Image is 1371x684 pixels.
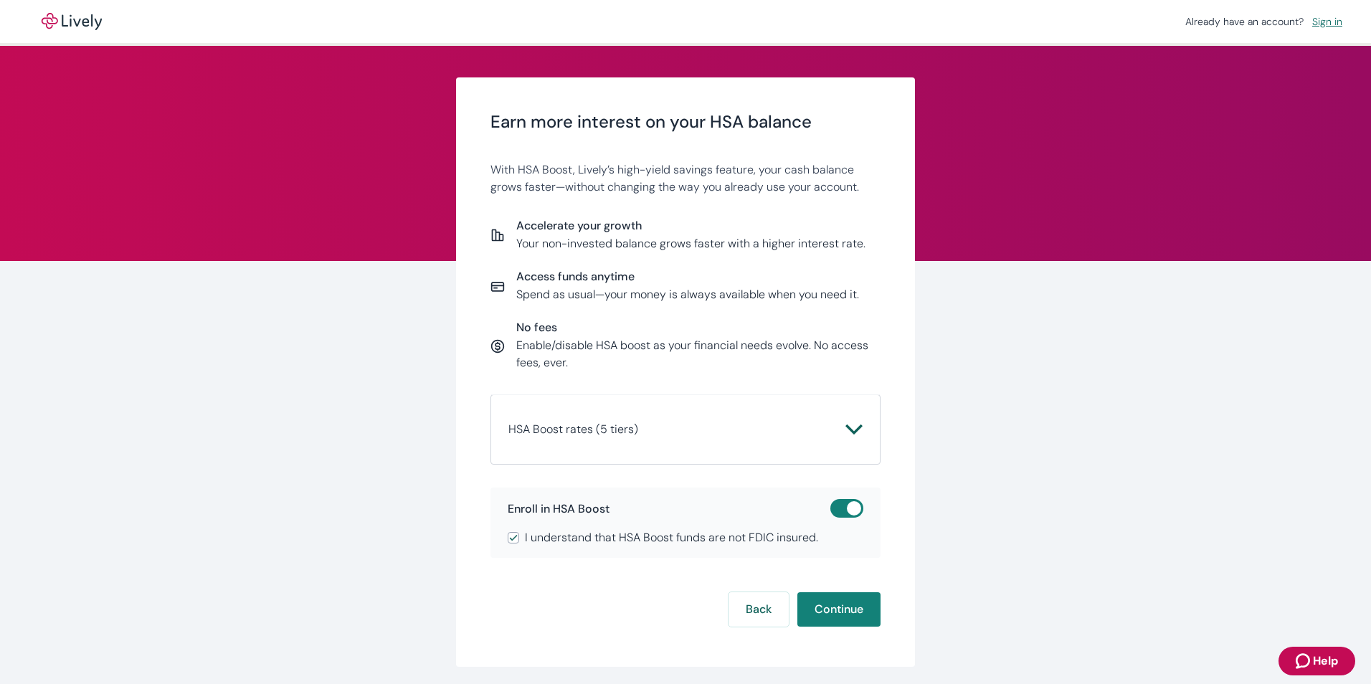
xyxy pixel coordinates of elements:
[516,320,881,334] span: No fees
[508,412,863,447] button: HSA Boost rates (5 tiers)
[729,592,789,627] button: Back
[1313,652,1338,670] span: Help
[490,280,505,294] svg: Card icon
[1296,652,1313,670] svg: Zendesk support icon
[516,337,881,371] p: Enable/disable HSA boost as your financial needs evolve. No access fees, ever.
[490,228,505,242] svg: Report icon
[516,235,865,252] p: Your non-invested balance grows faster with a higher interest rate.
[516,286,859,303] p: Spend as usual—your money is always available when you need it.
[516,219,865,232] span: Accelerate your growth
[32,13,112,30] img: Lively
[508,421,638,438] p: HSA Boost rates (5 tiers)
[490,339,505,353] svg: Currency icon
[1279,647,1355,675] button: Zendesk support iconHelp
[1185,14,1348,29] div: Already have an account?
[516,270,859,283] span: Access funds anytime
[508,502,609,516] span: Enroll in HSA Boost
[490,112,881,133] span: Earn more interest on your HSA balance
[845,421,863,438] svg: Chevron icon
[797,592,881,627] button: Continue
[1306,12,1348,31] a: Sign in
[525,529,818,546] span: I understand that HSA Boost funds are not FDIC insured.
[490,161,881,196] p: With HSA Boost, Lively’s high-yield savings feature, your cash balance grows faster—without chang...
